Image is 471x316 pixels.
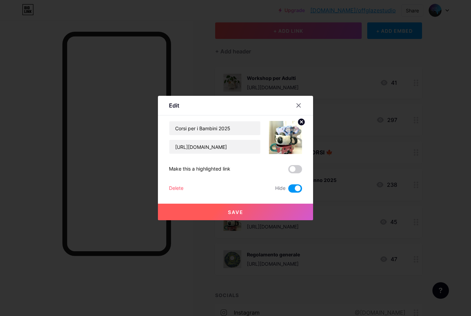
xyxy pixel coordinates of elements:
div: Edit [169,101,179,110]
span: Save [228,209,243,215]
span: Hide [275,184,285,193]
input: Title [169,121,260,135]
button: Save [158,204,313,220]
img: link_thumbnail [269,121,302,154]
div: Make this a highlighted link [169,165,230,173]
input: URL [169,140,260,154]
div: Delete [169,184,183,193]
